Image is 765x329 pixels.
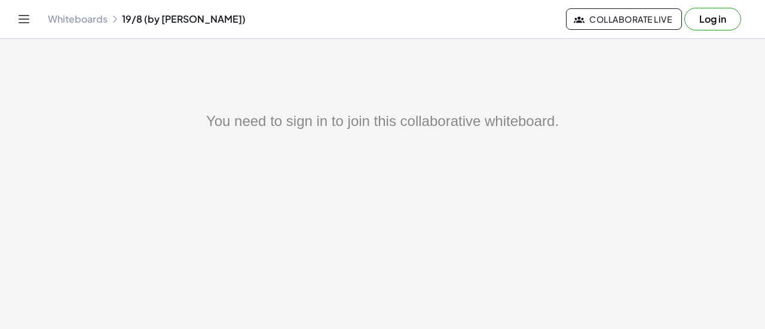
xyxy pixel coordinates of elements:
a: Whiteboards [48,13,108,25]
div: You need to sign in to join this collaborative whiteboard. [72,110,693,132]
button: Toggle navigation [14,10,33,29]
button: Collaborate Live [566,8,682,30]
span: Collaborate Live [576,14,672,24]
button: Log in [684,8,741,30]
